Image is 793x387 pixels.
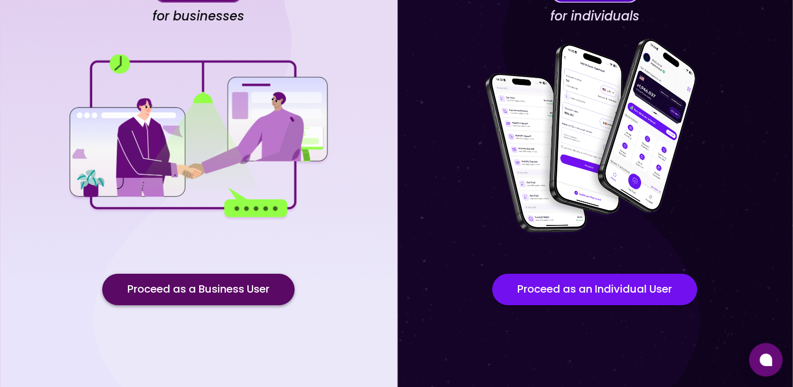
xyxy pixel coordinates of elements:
button: Open chat window [749,343,783,377]
img: for businesses [67,55,329,220]
img: for individuals [464,33,726,242]
h4: for businesses [153,8,244,24]
button: Proceed as a Business User [102,274,295,305]
button: Proceed as an Individual User [492,274,697,305]
h4: for individuals [550,8,639,24]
